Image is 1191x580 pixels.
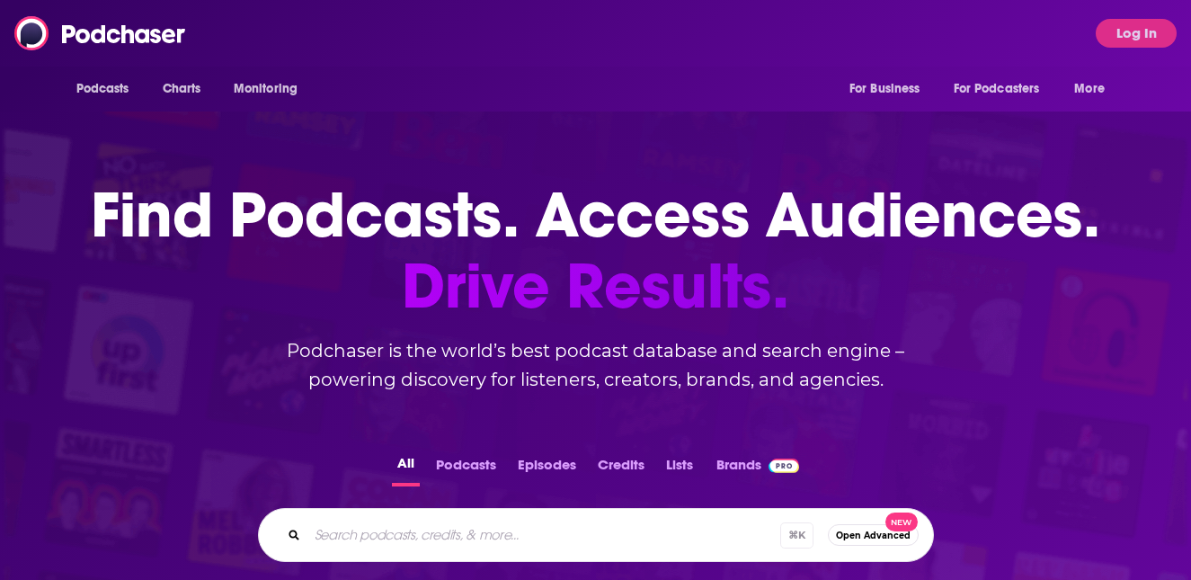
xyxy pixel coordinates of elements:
[221,72,321,106] button: open menu
[885,513,918,531] span: New
[236,336,955,394] h2: Podchaser is the world’s best podcast database and search engine – powering discovery for listene...
[716,451,800,486] a: BrandsPodchaser Pro
[592,451,650,486] button: Credits
[942,72,1066,106] button: open menu
[769,459,800,473] img: Podchaser Pro
[151,72,212,106] a: Charts
[1096,19,1177,48] button: Log In
[512,451,582,486] button: Episodes
[1074,76,1105,102] span: More
[64,72,153,106] button: open menu
[307,521,780,549] input: Search podcasts, credits, & more...
[954,76,1040,102] span: For Podcasters
[258,508,934,562] div: Search podcasts, credits, & more...
[431,451,502,486] button: Podcasts
[392,451,420,486] button: All
[837,72,943,106] button: open menu
[828,524,919,546] button: Open AdvancedNew
[1062,72,1127,106] button: open menu
[780,522,813,549] span: ⌘ K
[91,251,1100,322] span: Drive Results.
[836,531,911,540] span: Open Advanced
[14,16,187,50] img: Podchaser - Follow, Share and Rate Podcasts
[849,76,920,102] span: For Business
[163,76,201,102] span: Charts
[234,76,298,102] span: Monitoring
[661,451,698,486] button: Lists
[91,180,1100,322] h1: Find Podcasts. Access Audiences.
[76,76,129,102] span: Podcasts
